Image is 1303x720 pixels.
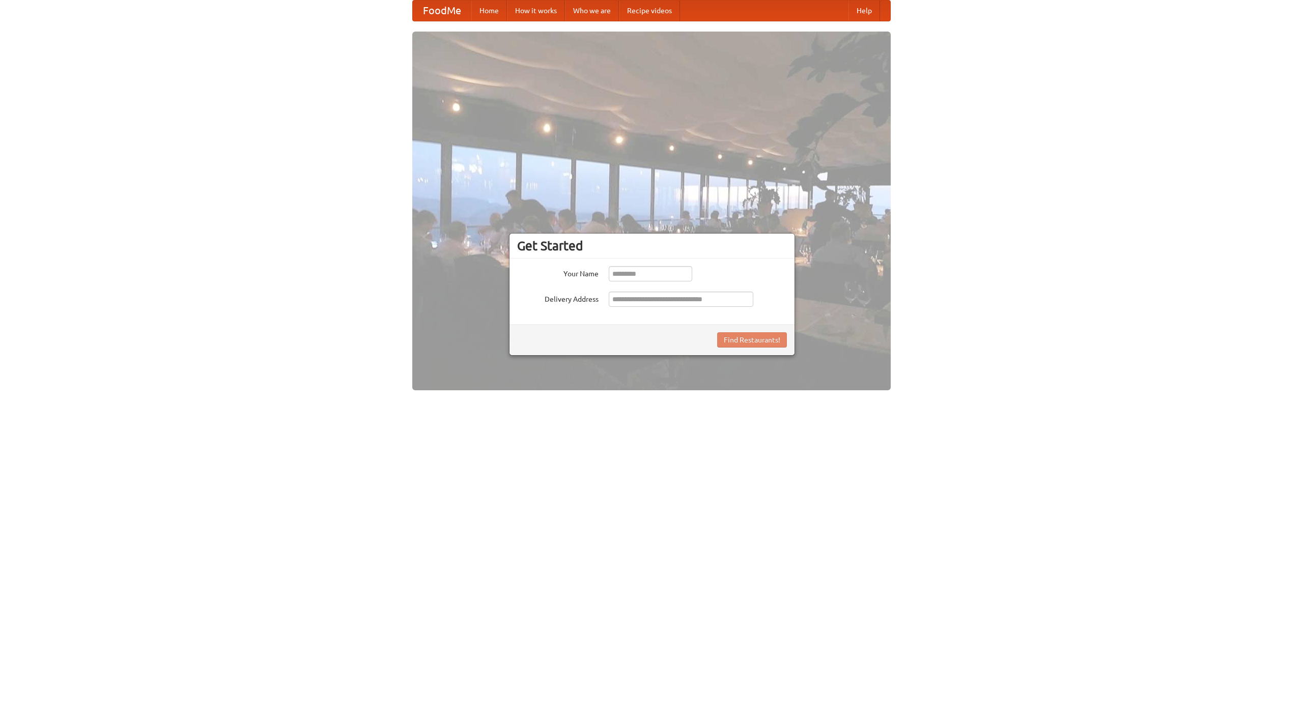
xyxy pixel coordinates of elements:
a: Who we are [565,1,619,21]
a: FoodMe [413,1,471,21]
button: Find Restaurants! [717,332,787,348]
a: Help [848,1,880,21]
label: Your Name [517,266,599,279]
a: Recipe videos [619,1,680,21]
label: Delivery Address [517,292,599,304]
a: How it works [507,1,565,21]
a: Home [471,1,507,21]
h3: Get Started [517,238,787,253]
